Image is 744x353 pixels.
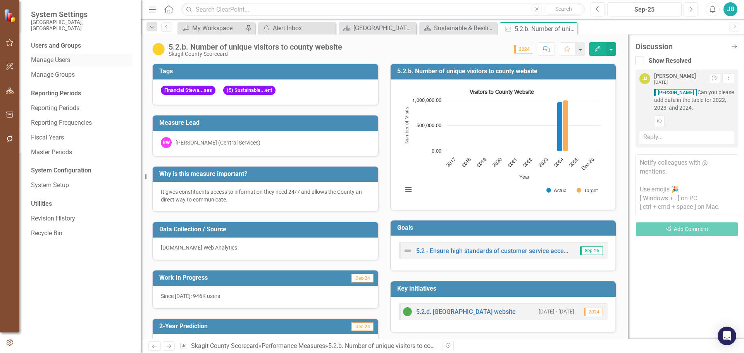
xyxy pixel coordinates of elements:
h3: Measure Lead [159,119,374,126]
a: Manage Users [31,56,133,65]
img: ClearPoint Strategy [4,9,17,22]
text: 2020 [491,157,503,168]
span: Dec-24 [351,274,374,282]
div: My Workspace [192,23,243,33]
div: Reporting Periods [31,89,133,98]
a: Alert Inbox [260,23,334,33]
text: 2025 [568,157,580,168]
button: Add Comment [635,222,738,236]
text: 500,000.00 [417,123,441,128]
a: My Workspace [179,23,243,33]
div: Discussion [635,42,727,51]
a: Reporting Periods [31,104,133,113]
div: 5.2.b. Number of unique visitors to county website [328,342,465,350]
div: Sustainable & Resilient County Government (KFA 5) Measure Dashboard [434,23,495,33]
div: Alert Inbox [273,23,334,33]
a: 5.2 - Ensure high standards of customer service accessibility for all county services and programs. [416,247,690,255]
span: 2024 [514,45,533,53]
a: Master Periods [31,148,133,157]
img: On Target [403,307,412,316]
div: Users and Groups [31,41,133,50]
h3: Work In Progress [159,274,304,281]
text: Visitors to County Website [469,90,534,95]
path: 2024, 964,000. Actual. [557,102,562,151]
img: Not Defined [403,246,412,255]
div: Utilities [31,200,133,208]
div: RW [161,137,172,148]
div: Show Resolved [649,57,691,65]
div: System Configuration [31,166,133,175]
button: Sep-25 [607,2,682,16]
small: [DATE] [654,79,668,85]
div: Visitors to County Website. Highcharts interactive chart. [399,86,608,202]
text: 0.00 [432,149,441,154]
text: 2021 [507,157,518,168]
a: Skagit County Scorecard [191,342,258,350]
h3: Tags [159,68,374,75]
text: 2019 [476,157,487,168]
div: [PERSON_NAME] [654,73,696,79]
div: 5.2.b. Number of unique visitors to county website [515,24,575,34]
button: JB [723,2,737,16]
input: Search ClearPoint... [181,3,585,16]
span: [PERSON_NAME] [654,89,697,96]
div: Sep-25 [610,5,679,14]
a: Sustainable & Resilient County Government (KFA 5) Measure Dashboard [421,23,495,33]
div: 5.2.b. Number of unique visitors to county website [169,43,342,51]
button: View chart menu, Visitors to County Website [403,184,414,195]
p: [DOMAIN_NAME] Web Analytics [161,244,370,251]
h3: Why is this measure important? [159,170,374,177]
path: 2024, 1,000,000. Target. [563,100,568,151]
text: Year [519,175,529,180]
a: Reporting Frequencies [31,119,133,127]
button: Search [544,4,583,15]
span: Search [555,6,572,12]
div: JJ [639,73,650,84]
a: Performance Measures [262,342,325,350]
text: 1,000,000.00 [412,98,441,103]
div: » » [180,342,436,351]
small: [DATE] - [DATE] [539,308,574,315]
button: Show Target [577,188,598,193]
h3: Data Collection / Source [159,226,374,233]
span: (5) Sustainable...ent [223,86,276,95]
span: Dec-24 [351,322,374,331]
span: Sep-25 [580,246,603,255]
h3: 2-Year Prediction [159,323,304,330]
small: [GEOGRAPHIC_DATA], [GEOGRAPHIC_DATA] [31,19,133,32]
p: Since [DATE]: 946K users [161,292,370,300]
h3: Goals [397,224,612,231]
text: Number of Visits [405,107,410,144]
a: Manage Groups [31,71,133,79]
a: System Setup [31,181,133,190]
svg: Interactive chart [399,86,605,202]
text: Dec-26 [580,157,595,171]
button: Show Actual [546,188,568,193]
span: Financial Stewa...ses [161,86,215,95]
a: [GEOGRAPHIC_DATA] Page [341,23,414,33]
text: 2024 [553,157,564,168]
text: 2017 [445,157,456,168]
span: Can you please add data in the table for 2022, 2023, and 2024. [654,88,734,112]
a: Recycle Bin [31,229,133,238]
h3: 5.2.b. Number of unique visitors to county website [397,68,612,75]
div: Reply... [639,131,734,144]
a: Revision History [31,214,133,223]
span: System Settings [31,10,133,19]
a: Fiscal Years [31,133,133,142]
div: [PERSON_NAME] (Central Services) [176,139,260,146]
div: [GEOGRAPHIC_DATA] Page [353,23,414,33]
div: Skagit County Scorecard [169,51,342,57]
text: 2022 [522,157,534,168]
a: 5.2.d. [GEOGRAPHIC_DATA] website [416,308,516,315]
h3: Key Initiatives [397,285,612,292]
text: 2023 [538,157,549,168]
text: 2018 [461,157,472,168]
div: Open Intercom Messenger [718,327,736,345]
p: It gives constituents access to information they need 24/7 and allows the County an direct way to... [161,188,370,203]
span: 2024 [584,308,603,316]
img: Caution [152,43,165,55]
